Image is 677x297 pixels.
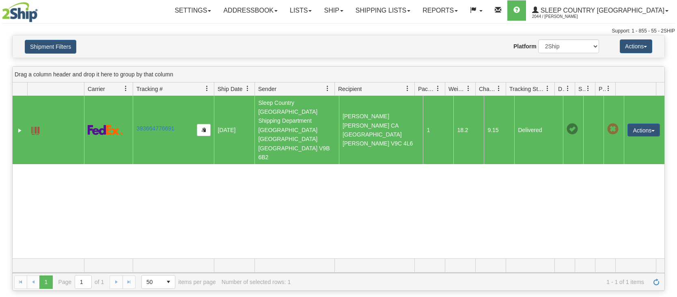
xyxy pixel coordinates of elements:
[214,96,254,164] td: [DATE]
[136,125,174,132] a: 393664776691
[88,85,105,93] span: Carrier
[539,7,664,14] span: Sleep Country [GEOGRAPHIC_DATA]
[401,82,414,95] a: Recipient filter column settings
[218,85,242,93] span: Ship Date
[492,82,506,95] a: Charge filter column settings
[658,107,676,190] iframe: chat widget
[318,0,349,21] a: Ship
[2,28,675,35] div: Support: 1 - 855 - 55 - 2SHIP
[168,0,217,21] a: Settings
[254,96,339,164] td: Sleep Country [GEOGRAPHIC_DATA] Shipping Department [GEOGRAPHIC_DATA] [GEOGRAPHIC_DATA] [GEOGRAPH...
[296,279,644,285] span: 1 - 1 of 1 items
[16,126,24,134] a: Expand
[141,275,175,289] span: Page sizes drop down
[448,85,466,93] span: Weight
[222,279,291,285] div: Number of selected rows: 1
[541,82,554,95] a: Tracking Status filter column settings
[416,0,464,21] a: Reports
[349,0,416,21] a: Shipping lists
[136,85,163,93] span: Tracking #
[141,275,216,289] span: items per page
[241,82,254,95] a: Ship Date filter column settings
[484,96,514,164] td: 9.15
[479,85,496,93] span: Charge
[581,82,595,95] a: Shipment Issues filter column settings
[513,42,537,50] label: Platform
[119,82,133,95] a: Carrier filter column settings
[558,85,565,93] span: Delivery Status
[561,82,575,95] a: Delivery Status filter column settings
[602,82,615,95] a: Pickup Status filter column settings
[650,275,663,288] a: Refresh
[338,85,362,93] span: Recipient
[578,85,585,93] span: Shipment Issues
[461,82,475,95] a: Weight filter column settings
[418,85,435,93] span: Packages
[321,82,334,95] a: Sender filter column settings
[13,67,664,82] div: grid grouping header
[526,0,675,21] a: Sleep Country [GEOGRAPHIC_DATA] 2044 / [PERSON_NAME]
[599,85,606,93] span: Pickup Status
[509,85,545,93] span: Tracking Status
[217,0,284,21] a: Addressbook
[88,125,123,135] img: 2 - FedEx Express®
[532,13,593,21] span: 2044 / [PERSON_NAME]
[431,82,445,95] a: Packages filter column settings
[607,124,619,135] span: Pickup Not Assigned
[58,275,104,289] span: Page of 1
[339,96,423,164] td: [PERSON_NAME] [PERSON_NAME] CA [GEOGRAPHIC_DATA] [PERSON_NAME] V9C 4L6
[197,124,211,136] button: Copy to clipboard
[75,275,91,288] input: Page 1
[627,124,660,137] button: Actions
[258,85,276,93] span: Sender
[423,96,453,164] td: 1
[162,275,175,288] span: select
[31,123,39,136] a: Label
[25,40,76,54] button: Shipment Filters
[284,0,318,21] a: Lists
[39,275,52,288] span: Page 1
[453,96,484,164] td: 18.2
[147,278,157,286] span: 50
[200,82,214,95] a: Tracking # filter column settings
[514,96,563,164] td: Delivered
[620,39,652,53] button: Actions
[567,124,578,135] span: On time
[2,2,38,22] img: logo2044.jpg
